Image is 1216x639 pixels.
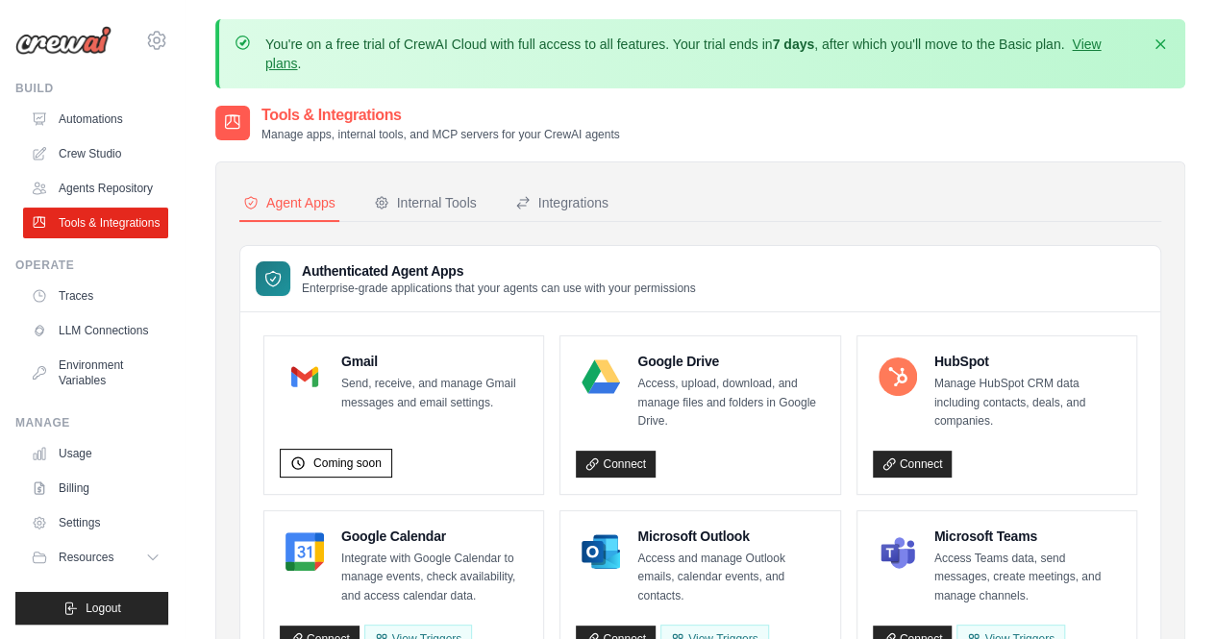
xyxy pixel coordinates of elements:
[313,455,382,471] span: Coming soon
[341,527,528,546] h4: Google Calendar
[23,138,168,169] a: Crew Studio
[341,352,528,371] h4: Gmail
[637,375,824,431] p: Access, upload, download, and manage files and folders in Google Drive.
[23,208,168,238] a: Tools & Integrations
[934,550,1121,606] p: Access Teams data, send messages, create meetings, and manage channels.
[879,532,917,571] img: Microsoft Teams Logo
[934,375,1121,431] p: Manage HubSpot CRM data including contacts, deals, and companies.
[511,185,612,222] button: Integrations
[637,550,824,606] p: Access and manage Outlook emails, calendar events, and contacts.
[23,104,168,135] a: Automations
[15,415,168,430] div: Manage
[637,527,824,546] h4: Microsoft Outlook
[59,550,113,565] span: Resources
[370,185,481,222] button: Internal Tools
[582,357,620,396] img: Google Drive Logo
[374,193,477,212] div: Internal Tools
[23,542,168,573] button: Resources
[576,451,656,478] a: Connect
[265,35,1139,73] p: You're on a free trial of CrewAI Cloud with full access to all features. Your trial ends in , aft...
[15,81,168,96] div: Build
[341,375,528,412] p: Send, receive, and manage Gmail messages and email settings.
[23,350,168,396] a: Environment Variables
[23,507,168,538] a: Settings
[934,527,1121,546] h4: Microsoft Teams
[873,451,953,478] a: Connect
[15,26,112,55] img: Logo
[302,281,696,296] p: Enterprise-grade applications that your agents can use with your permissions
[23,473,168,504] a: Billing
[23,438,168,469] a: Usage
[261,127,620,142] p: Manage apps, internal tools, and MCP servers for your CrewAI agents
[261,104,620,127] h2: Tools & Integrations
[637,352,824,371] h4: Google Drive
[15,258,168,273] div: Operate
[934,352,1121,371] h4: HubSpot
[23,173,168,204] a: Agents Repository
[302,261,696,281] h3: Authenticated Agent Apps
[23,315,168,346] a: LLM Connections
[515,193,608,212] div: Integrations
[239,185,339,222] button: Agent Apps
[15,592,168,625] button: Logout
[879,357,917,396] img: HubSpot Logo
[23,281,168,311] a: Traces
[341,550,528,606] p: Integrate with Google Calendar to manage events, check availability, and access calendar data.
[86,601,121,616] span: Logout
[285,532,324,571] img: Google Calendar Logo
[582,532,620,571] img: Microsoft Outlook Logo
[243,193,335,212] div: Agent Apps
[285,357,324,396] img: Gmail Logo
[772,37,814,52] strong: 7 days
